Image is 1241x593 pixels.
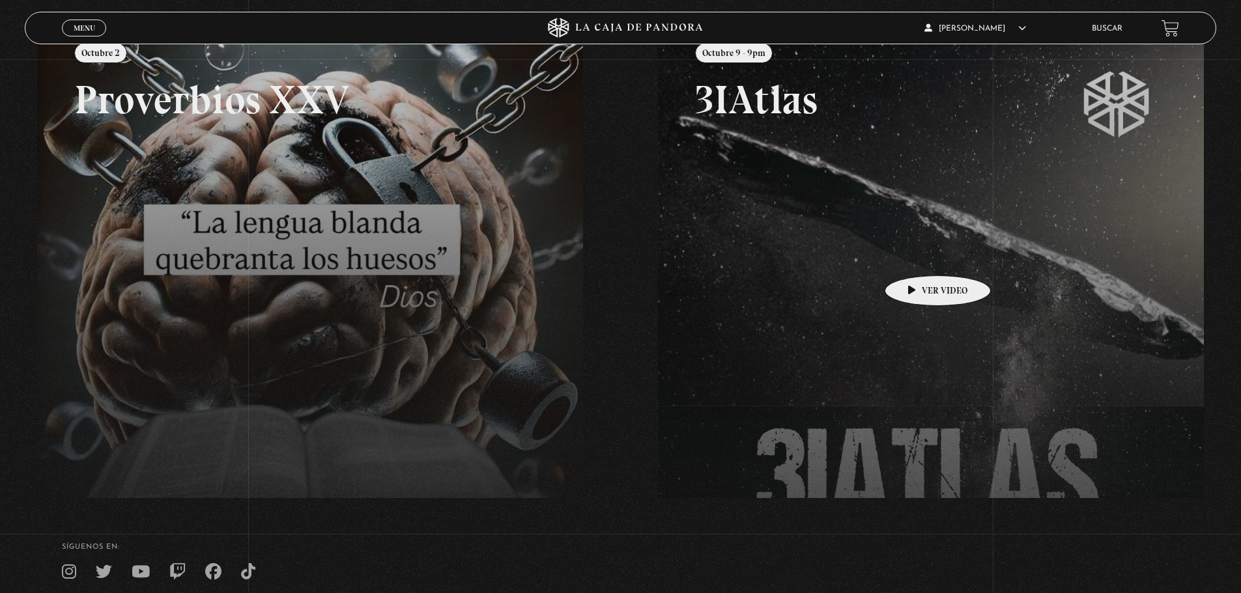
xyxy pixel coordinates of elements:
a: Buscar [1092,25,1122,33]
span: Cerrar [69,35,100,44]
span: [PERSON_NAME] [924,25,1026,33]
h4: SÍguenos en: [62,544,1179,551]
a: View your shopping cart [1162,20,1179,37]
span: Menu [74,24,95,32]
